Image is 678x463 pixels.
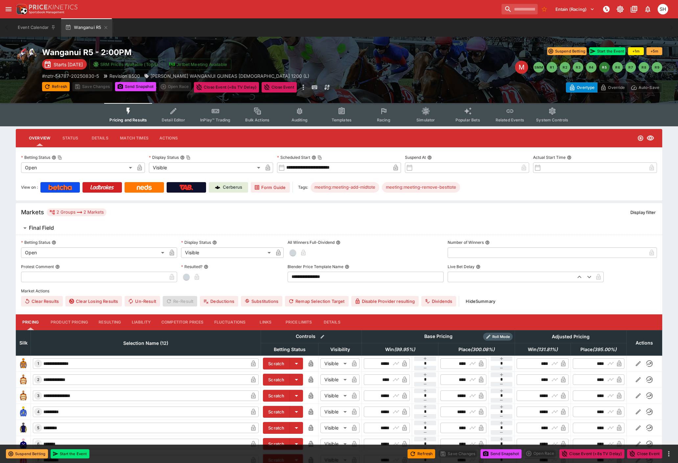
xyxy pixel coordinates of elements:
[181,247,273,258] div: Visible
[36,426,41,430] span: 5
[263,358,290,369] button: Scratch
[533,62,662,73] nav: pagination navigation
[285,296,349,306] button: Remap Selection Target
[159,82,191,91] div: split button
[665,450,673,458] button: more
[471,346,495,353] em: ( 300.08 %)
[521,346,565,353] span: Win(131.81%)
[318,332,327,341] button: Bulk edit
[639,84,659,91] p: Auto-Save
[480,449,522,458] button: Send Snapshot
[61,18,112,37] button: Wanganui R5
[21,286,657,296] label: Market Actions
[262,82,297,93] button: Close Event
[263,374,290,386] button: Scratch
[345,264,349,269] button: Blender Price Template Name
[451,346,502,353] span: Place(300.08%)
[85,130,115,146] button: Details
[573,62,583,73] button: R3
[42,47,352,57] h2: Copy To Clipboard
[626,207,660,218] button: Display filter
[646,134,654,142] svg: Visible
[51,449,89,458] button: Start the Event
[490,334,513,340] span: Roll Mode
[18,439,29,449] img: runner 6
[36,410,41,414] span: 4
[21,264,54,269] p: Protest Comment
[42,82,70,91] button: Refresh
[109,117,147,122] span: Pricing and Results
[49,208,104,216] div: 2 Groups 2 Markets
[58,155,62,160] button: Copy To Clipboard
[180,155,185,160] button: Display StatusCopy To Clipboard
[125,296,160,306] button: Un-Result
[320,358,349,369] div: Visible
[656,2,670,16] button: Scott Hunt
[241,296,282,306] button: Substitutions
[408,449,435,458] button: Refresh
[209,314,251,330] button: Fluctuations
[181,264,202,269] p: Resulted?
[263,438,290,450] button: Scratch
[200,117,230,122] span: InPlay™ Trading
[29,11,64,14] img: Sportsbook Management
[317,314,347,330] button: Details
[311,184,379,191] span: meeting:meeting-add-midtote
[597,82,628,93] button: Override
[21,155,50,160] p: Betting Status
[626,330,662,355] th: Actions
[45,314,93,330] button: Product Pricing
[377,117,390,122] span: Racing
[109,73,140,79] p: Revision 8500
[209,182,248,193] a: Cerberus
[320,407,349,417] div: Visible
[18,374,29,385] img: runner 2
[625,62,636,73] button: R7
[21,240,50,245] p: Betting Status
[524,449,557,458] div: split button
[186,155,191,160] button: Copy To Clipboard
[299,82,307,93] button: more
[162,117,185,122] span: Detail Editor
[448,264,475,269] p: Live Bet Delay
[422,332,455,341] div: Base Pricing
[637,135,644,141] svg: Open
[267,346,313,353] span: Betting Status
[24,130,56,146] button: Overview
[21,296,63,306] button: Clear Results
[21,182,38,193] label: View on :
[52,155,56,160] button: Betting StatusCopy To Clipboard
[65,296,122,306] button: Clear Losing Results
[21,162,134,173] div: Open
[179,185,193,190] img: TabNZ
[421,296,456,306] button: Dividends
[612,62,623,73] button: R6
[566,82,597,93] button: Overtype
[382,184,460,191] span: meeting:meeting-remove-besttote
[559,449,624,458] button: Close Event (+8s TV Delay)
[537,346,558,353] em: ( 131.81 %)
[288,264,343,269] p: Blender Price Template Name
[163,296,197,306] span: Re-Result
[48,185,72,190] img: Betcha
[448,240,484,245] p: Number of Winners
[251,314,280,330] button: Links
[642,3,654,15] button: Notifications
[89,59,162,70] button: SRM Prices Available (Top4)
[194,82,259,93] button: Close Event (+8s TV Delay)
[320,390,349,401] div: Visible
[311,182,379,193] div: Betting Target: cerberus
[292,117,308,122] span: Auditing
[378,346,422,353] span: Win(99.95%)
[16,47,37,68] img: horse_racing.png
[533,62,544,73] button: SMM
[317,155,322,160] button: Copy To Clipboard
[127,314,156,330] button: Liability
[646,47,662,55] button: +5m
[600,3,612,15] button: NOT Connected to PK
[18,358,29,369] img: runner 1
[29,5,78,10] img: PriceKinetics
[547,47,587,55] button: Suspend Betting
[351,296,419,306] button: Disable Provider resulting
